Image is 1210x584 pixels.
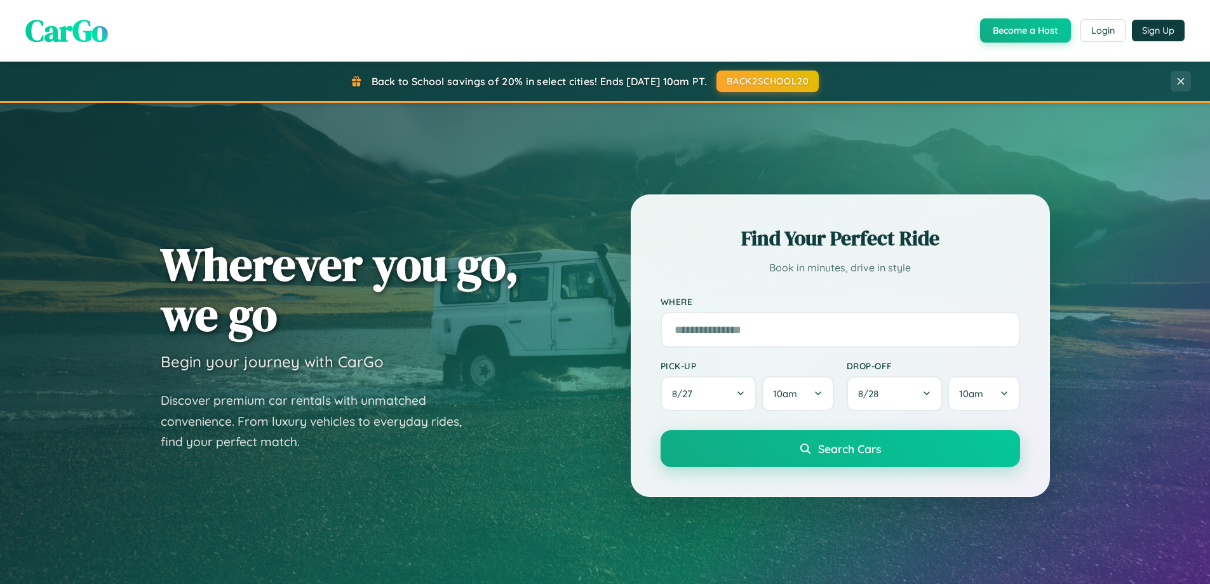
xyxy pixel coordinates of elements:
button: 10am [948,376,1019,411]
button: Become a Host [980,18,1071,43]
h2: Find Your Perfect Ride [661,224,1020,252]
span: Back to School savings of 20% in select cities! Ends [DATE] 10am PT. [372,75,707,88]
h1: Wherever you go, we go [161,239,519,339]
button: 10am [762,376,833,411]
button: Search Cars [661,430,1020,467]
span: CarGo [25,10,108,51]
button: Login [1080,19,1126,42]
span: 8 / 28 [858,388,885,400]
p: Book in minutes, drive in style [661,259,1020,277]
label: Drop-off [847,360,1020,371]
label: Where [661,296,1020,307]
span: 10am [773,388,797,400]
p: Discover premium car rentals with unmatched convenience. From luxury vehicles to everyday rides, ... [161,390,478,452]
button: 8/27 [661,376,757,411]
span: 10am [959,388,983,400]
button: BACK2SCHOOL20 [716,71,819,92]
button: 8/28 [847,376,943,411]
button: Sign Up [1132,20,1185,41]
h3: Begin your journey with CarGo [161,352,384,371]
span: Search Cars [818,442,881,456]
span: 8 / 27 [672,388,699,400]
label: Pick-up [661,360,834,371]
